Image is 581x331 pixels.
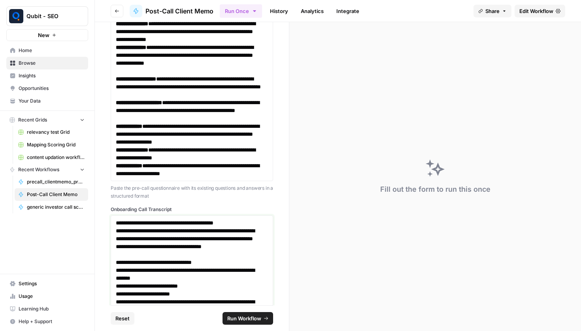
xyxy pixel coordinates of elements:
[111,206,273,213] label: Onboarding Call Transcript
[130,5,213,17] a: Post-Call Client Memo
[27,204,85,211] span: generic investor call script
[6,290,88,303] a: Usage
[6,315,88,328] button: Help + Support
[227,314,261,322] span: Run Workflow
[6,114,88,126] button: Recent Grids
[19,280,85,287] span: Settings
[332,5,364,17] a: Integrate
[27,129,85,136] span: relevancy test Grid
[115,314,130,322] span: Reset
[38,31,49,39] span: New
[15,126,88,138] a: relevancy test Grid
[6,82,88,95] a: Opportunities
[6,29,88,41] button: New
[145,6,213,16] span: Post-Call Client Memo
[15,188,88,201] a: Post-Call Client Memo
[27,178,85,185] span: precall_clientmemo_prerevenue_sagar
[19,97,85,105] span: Your Data
[19,85,85,92] span: Opportunities
[6,95,88,107] a: Your Data
[6,57,88,69] a: Browse
[473,5,511,17] button: Share
[26,12,74,20] span: Qubit - SEO
[485,7,500,15] span: Share
[18,166,59,173] span: Recent Workflows
[19,60,85,67] span: Browse
[6,277,88,290] a: Settings
[6,164,88,176] button: Recent Workflows
[19,47,85,54] span: Home
[296,5,328,17] a: Analytics
[19,293,85,300] span: Usage
[9,9,23,23] img: Qubit - SEO Logo
[15,138,88,151] a: Mapping Scoring Grid
[27,191,85,198] span: Post-Call Client Memo
[515,5,565,17] a: Edit Workflow
[6,6,88,26] button: Workspace: Qubit - SEO
[265,5,293,17] a: History
[15,151,88,164] a: content updation workflow
[111,184,273,200] p: Paste the pre-call questionnaire with its existing questions and answers in a structured format
[15,176,88,188] a: precall_clientmemo_prerevenue_sagar
[27,154,85,161] span: content updation workflow
[19,305,85,312] span: Learning Hub
[111,312,134,325] button: Reset
[18,116,47,123] span: Recent Grids
[519,7,553,15] span: Edit Workflow
[380,184,490,195] div: Fill out the form to run this once
[220,4,262,18] button: Run Once
[6,69,88,82] a: Insights
[19,72,85,79] span: Insights
[6,303,88,315] a: Learning Hub
[6,44,88,57] a: Home
[19,318,85,325] span: Help + Support
[27,141,85,148] span: Mapping Scoring Grid
[15,201,88,213] a: generic investor call script
[223,312,273,325] button: Run Workflow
